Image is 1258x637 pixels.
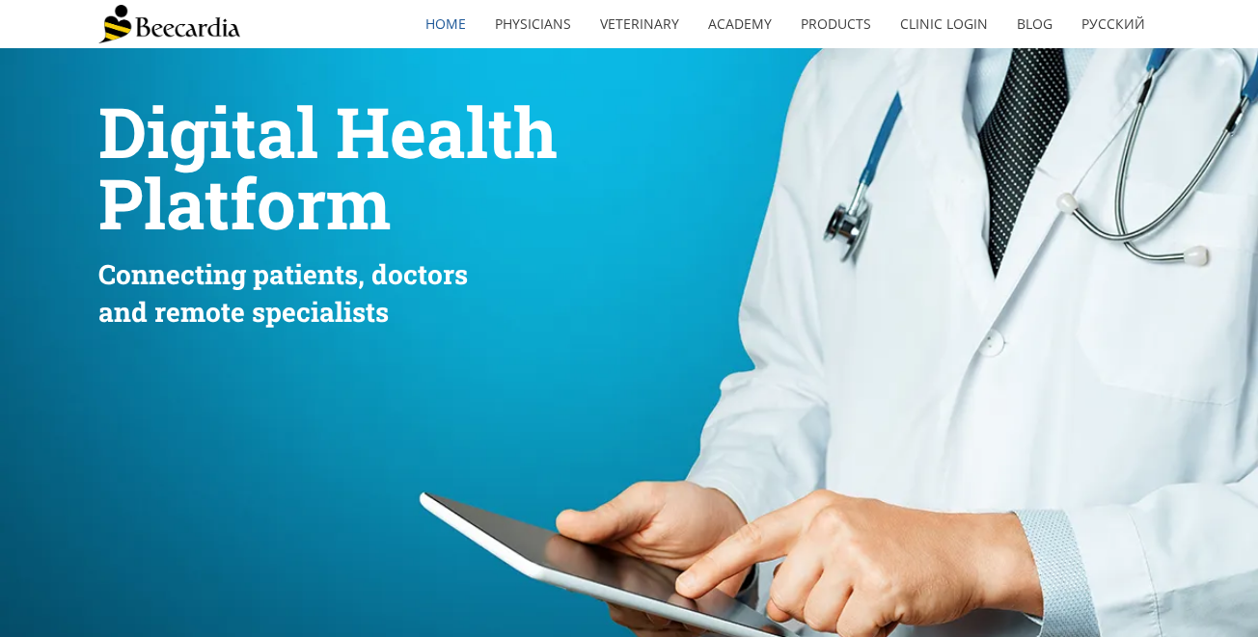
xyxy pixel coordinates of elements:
img: Beecardia [98,5,240,43]
a: home [411,2,480,46]
span: and remote specialists [98,294,389,330]
a: Blog [1002,2,1067,46]
span: Digital Health [98,86,558,177]
span: Connecting patients, doctors [98,256,468,292]
a: Clinic Login [886,2,1002,46]
a: Academy [694,2,786,46]
span: Platform [98,157,391,249]
a: Русский [1067,2,1160,46]
a: Products [786,2,886,46]
a: Physicians [480,2,586,46]
a: Veterinary [586,2,694,46]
